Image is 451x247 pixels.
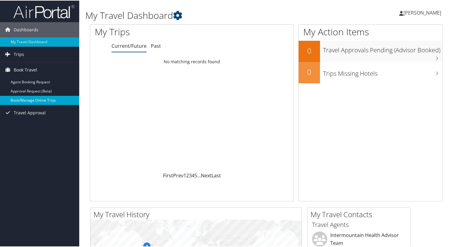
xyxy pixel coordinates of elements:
h3: Trips Missing Hotels [323,66,442,77]
h3: Travel Approvals Pending (Advisor Booked) [323,42,442,54]
a: [PERSON_NAME] [399,3,447,21]
a: Last [211,172,221,178]
h1: My Trips [95,25,204,38]
a: Current/Future [112,42,147,49]
a: 5 [194,172,197,178]
h2: My Travel Contacts [311,209,410,219]
a: 0Travel Approvals Pending (Advisor Booked) [299,40,442,61]
a: 1 [183,172,186,178]
a: 4 [192,172,194,178]
span: Trips [14,46,24,61]
td: No matching records found [90,56,293,67]
a: Next [201,172,211,178]
span: Book Travel [14,62,37,77]
h2: 0 [299,45,320,55]
a: 2 [186,172,189,178]
h2: My Travel History [94,209,302,219]
a: 3 [189,172,192,178]
a: Prev [173,172,183,178]
img: airportal-logo.png [13,4,74,18]
span: [PERSON_NAME] [403,9,441,16]
h1: My Action Items [299,25,442,38]
h1: My Travel Dashboard [85,9,327,21]
span: Travel Approval [14,105,46,120]
a: First [163,172,173,178]
h3: Travel Agents [312,220,406,228]
a: Past [151,42,161,49]
span: … [197,172,201,178]
h2: 0 [299,66,320,77]
a: 0Trips Missing Hotels [299,61,442,83]
span: Dashboards [14,22,38,37]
